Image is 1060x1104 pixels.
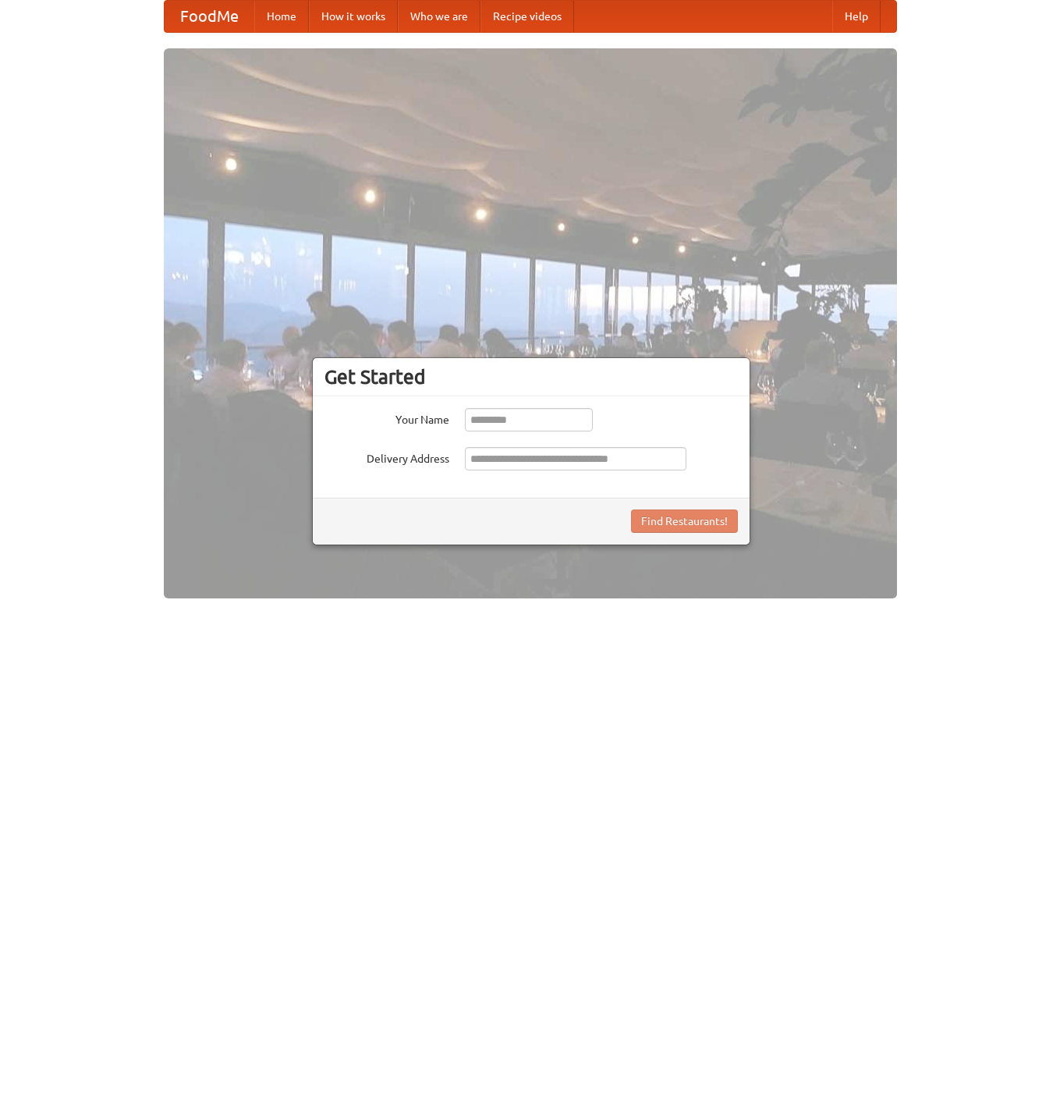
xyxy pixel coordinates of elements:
[324,447,449,467] label: Delivery Address
[324,408,449,428] label: Your Name
[398,1,480,32] a: Who we are
[832,1,881,32] a: Help
[309,1,398,32] a: How it works
[254,1,309,32] a: Home
[324,365,738,389] h3: Get Started
[480,1,574,32] a: Recipe videos
[631,509,738,533] button: Find Restaurants!
[165,1,254,32] a: FoodMe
